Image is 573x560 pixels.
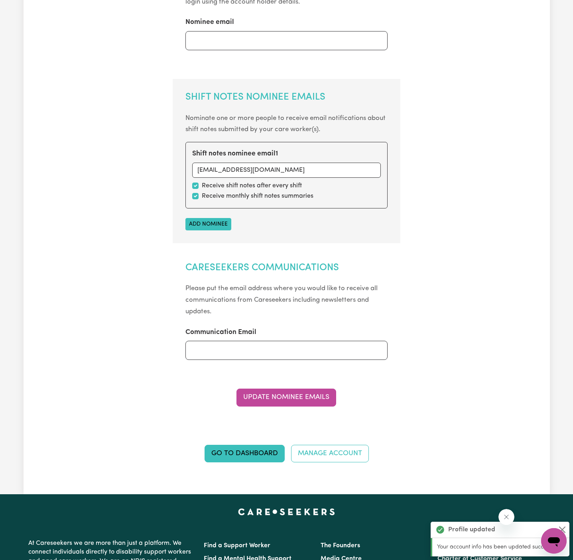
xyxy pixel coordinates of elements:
label: Receive monthly shift notes summaries [202,191,313,201]
iframe: Button to launch messaging window [541,528,567,554]
p: Your account info has been updated successfully [437,543,565,552]
a: The Founders [321,542,360,549]
a: Find a Support Worker [204,542,270,549]
button: Update Nominee Emails [236,389,336,406]
label: Communication Email [185,327,256,338]
label: Nominee email [185,17,234,28]
small: Please put the email address where you would like to receive all communications from Careseekers ... [185,285,378,315]
button: Add nominee [185,218,231,230]
button: Close [557,525,567,534]
label: Receive shift notes after every shift [202,181,302,191]
a: Careseekers home page [238,509,335,515]
a: Manage Account [291,445,369,462]
span: Need any help? [5,6,48,12]
label: Shift notes nominee email 1 [192,149,278,159]
iframe: Close message [498,509,514,525]
small: Nominate one or more people to receive email notifications about shift notes submitted by your ca... [185,115,386,133]
a: Go to Dashboard [205,445,285,462]
h2: Shift Notes Nominee Emails [185,92,388,103]
strong: Profile updated [448,525,495,534]
h2: Careseekers Communications [185,262,388,274]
